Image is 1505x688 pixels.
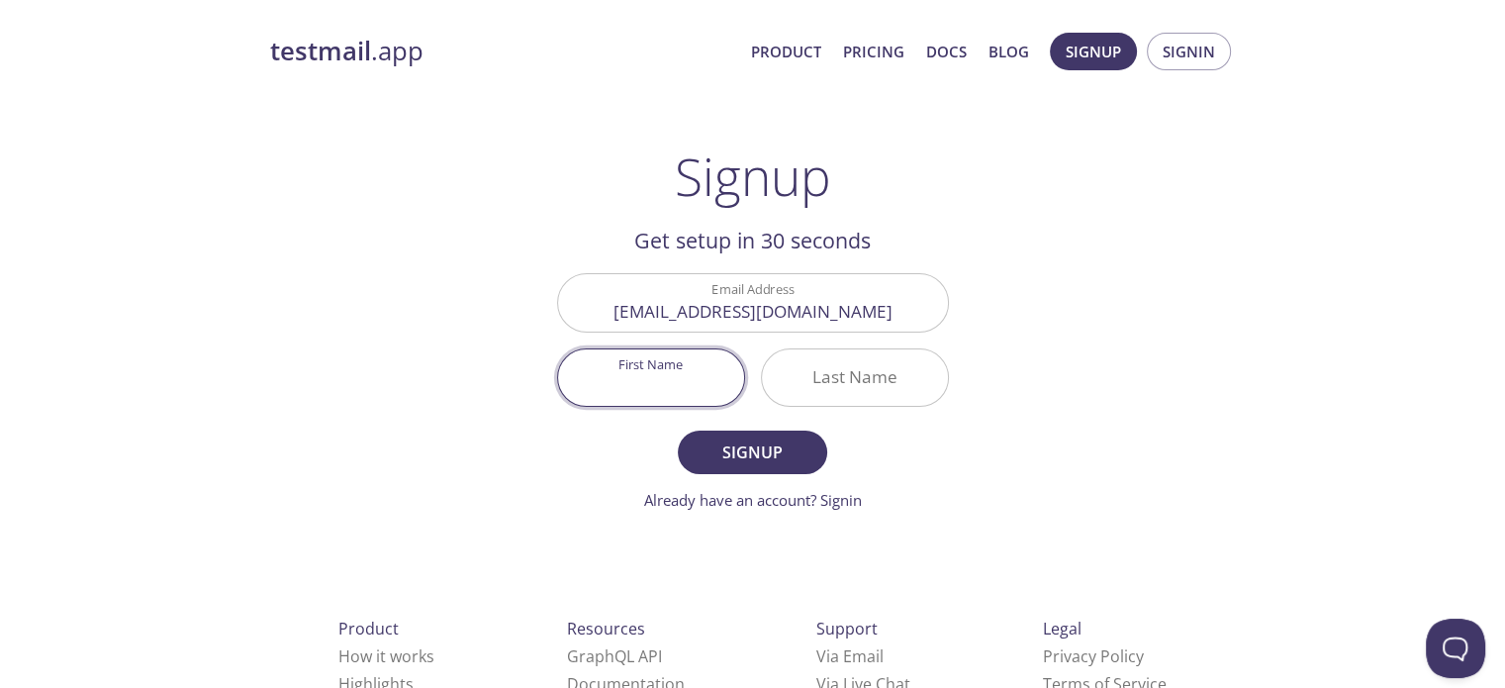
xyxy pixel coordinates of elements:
[1043,618,1082,639] span: Legal
[557,224,949,257] h2: Get setup in 30 seconds
[816,645,884,667] a: Via Email
[270,35,735,68] a: testmail.app
[567,645,662,667] a: GraphQL API
[988,39,1029,64] a: Blog
[567,618,645,639] span: Resources
[1163,39,1215,64] span: Signin
[678,431,826,474] button: Signup
[700,439,804,466] span: Signup
[270,34,371,68] strong: testmail
[1426,619,1485,678] iframe: Help Scout Beacon - Open
[1050,33,1137,70] button: Signup
[843,39,904,64] a: Pricing
[338,618,399,639] span: Product
[926,39,967,64] a: Docs
[1147,33,1231,70] button: Signin
[751,39,821,64] a: Product
[644,490,862,510] a: Already have an account? Signin
[1043,645,1144,667] a: Privacy Policy
[816,618,878,639] span: Support
[338,645,434,667] a: How it works
[1066,39,1121,64] span: Signup
[675,147,831,206] h1: Signup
